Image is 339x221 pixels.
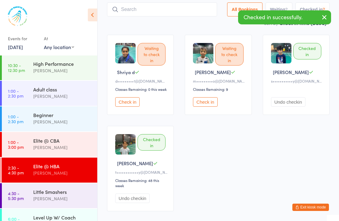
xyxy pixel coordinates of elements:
[115,134,136,155] img: image1717610517.png
[8,88,23,98] time: 1:00 - 2:30 pm
[295,2,330,16] button: Checked in2
[33,163,92,169] div: Elite @ HBA
[8,165,24,175] time: 2:30 - 4:30 pm
[271,78,323,84] div: s•••••••••••y@[DOMAIN_NAME]
[107,2,217,16] input: Search
[6,5,29,27] img: Houston Badminton Academy
[193,78,245,84] div: m•••••••••o@[DOMAIN_NAME]
[193,97,217,107] button: Check in
[44,44,74,50] div: Any location
[2,183,97,208] a: 4:30 -5:30 pmLittle Smashers[PERSON_NAME]
[193,87,245,92] div: Classes Remaining: 9
[8,114,23,124] time: 1:00 - 2:30 pm
[33,112,92,118] div: Beginner
[238,10,331,24] div: Checked in successfully.
[115,43,136,63] img: image1624299057.png
[115,194,150,203] button: Undo checkin
[33,86,92,93] div: Adult class
[33,67,92,74] div: [PERSON_NAME]
[115,169,167,175] div: t••••••••••••y@[DOMAIN_NAME]
[193,43,213,63] img: image1683207563.png
[8,140,24,149] time: 1:00 - 3:00 pm
[2,55,97,80] a: 10:30 -12:30 pmHigh Performance[PERSON_NAME]
[266,2,292,16] button: Waiting2
[293,43,321,59] div: Checked in
[115,178,167,188] div: Classes Remaining: 48 this week
[8,34,38,44] div: Events for
[33,195,92,202] div: [PERSON_NAME]
[33,169,92,176] div: [PERSON_NAME]
[273,69,309,75] span: [PERSON_NAME]
[323,7,325,12] div: 2
[137,134,166,151] div: Checked in
[137,43,166,66] div: Waiting to check in
[33,118,92,125] div: [PERSON_NAME]
[33,144,92,151] div: [PERSON_NAME]
[117,160,153,166] span: [PERSON_NAME]
[115,78,167,84] div: d•••••••••1@[DOMAIN_NAME]
[8,191,24,201] time: 4:30 - 5:30 pm
[195,69,231,75] span: [PERSON_NAME]
[215,43,243,66] div: Waiting to check in
[33,93,92,100] div: [PERSON_NAME]
[33,60,92,67] div: High Performance
[115,97,140,107] button: Check in
[115,87,167,92] div: Classes Remaining: 0 this week
[2,81,97,106] a: 1:00 -2:30 pmAdult class[PERSON_NAME]
[8,63,25,73] time: 10:30 - 12:30 pm
[271,97,305,107] button: Undo checkin
[2,106,97,131] a: 1:00 -2:30 pmBeginner[PERSON_NAME]
[227,2,262,16] button: All Bookings
[33,137,92,144] div: Elite @ CBA
[2,132,97,157] a: 1:00 -3:00 pmElite @ CBA[PERSON_NAME]
[285,7,288,12] div: 2
[271,43,291,63] img: image1734966354.png
[2,158,97,183] a: 2:30 -4:30 pmElite @ HBA[PERSON_NAME]
[33,188,92,195] div: Little Smashers
[44,34,74,44] div: At
[292,204,329,211] button: Exit kiosk mode
[117,69,135,75] span: Shriya d
[8,44,23,50] a: [DATE]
